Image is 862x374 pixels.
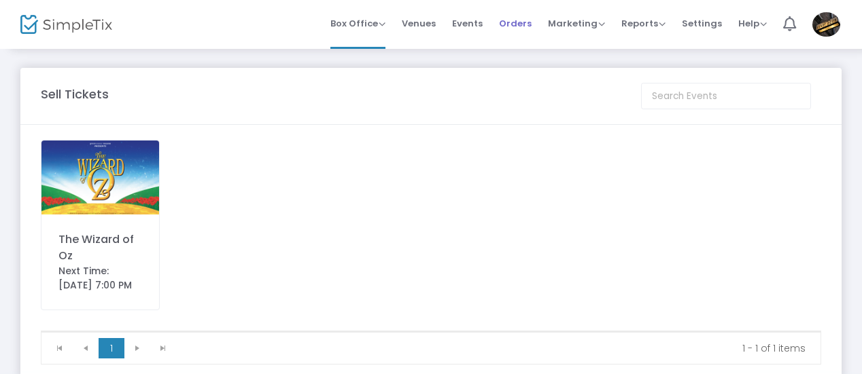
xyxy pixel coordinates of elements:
[738,17,767,30] span: Help
[41,141,159,214] img: WOOLogoWeb.png
[58,264,142,293] div: Next Time: [DATE] 7:00 PM
[41,85,109,103] m-panel-title: Sell Tickets
[58,231,142,264] div: The Wizard of Oz
[641,83,811,109] input: Search Events
[402,6,436,41] span: Venues
[330,17,385,30] span: Box Office
[452,6,483,41] span: Events
[682,6,722,41] span: Settings
[621,17,666,30] span: Reports
[186,341,806,355] kendo-pager-info: 1 - 1 of 1 items
[499,6,532,41] span: Orders
[99,338,124,358] span: Page 1
[548,17,605,30] span: Marketing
